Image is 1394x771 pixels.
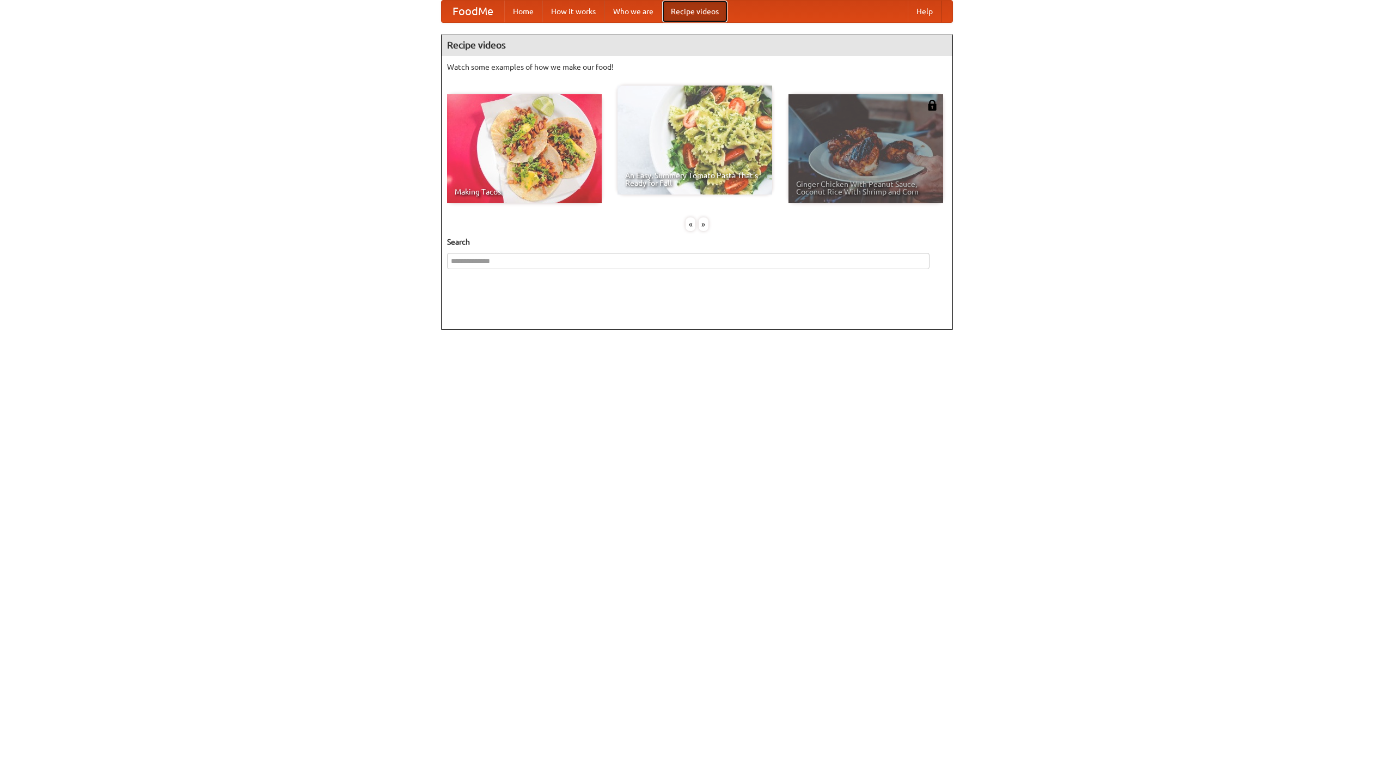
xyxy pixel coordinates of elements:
span: An Easy, Summery Tomato Pasta That's Ready for Fall [625,172,765,187]
div: » [699,217,708,231]
a: Home [504,1,542,22]
a: Help [908,1,941,22]
a: An Easy, Summery Tomato Pasta That's Ready for Fall [617,86,772,195]
p: Watch some examples of how we make our food! [447,62,947,72]
img: 483408.png [927,100,938,111]
a: How it works [542,1,604,22]
h5: Search [447,236,947,247]
a: Making Tacos [447,94,602,203]
div: « [686,217,695,231]
a: Who we are [604,1,662,22]
h4: Recipe videos [442,34,952,56]
a: FoodMe [442,1,504,22]
a: Recipe videos [662,1,727,22]
span: Making Tacos [455,188,594,196]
